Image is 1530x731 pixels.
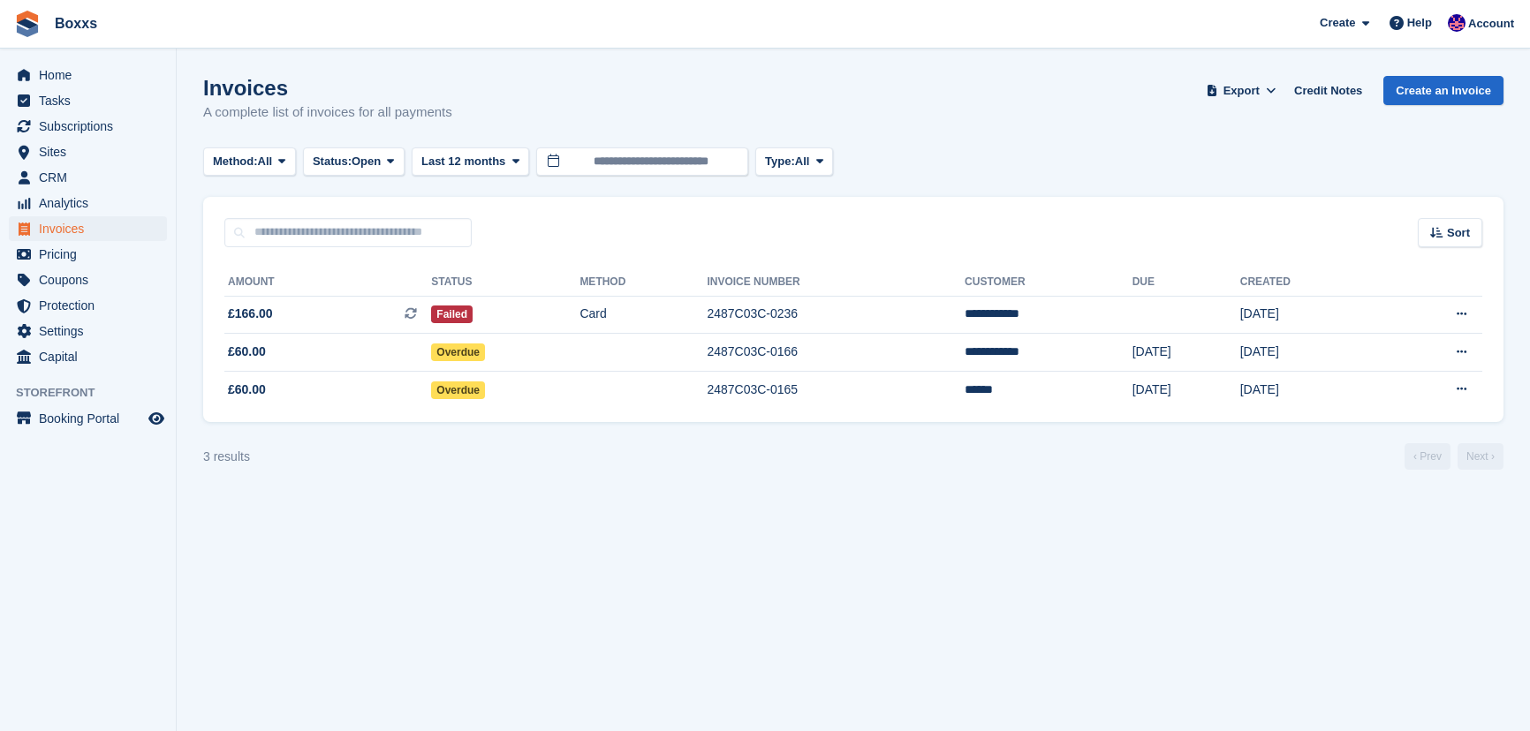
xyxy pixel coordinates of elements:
td: 2487C03C-0165 [707,371,965,408]
th: Customer [965,268,1132,297]
th: Invoice Number [707,268,965,297]
span: CRM [39,165,145,190]
a: menu [9,165,167,190]
a: menu [9,268,167,292]
a: menu [9,88,167,113]
span: All [795,153,810,170]
th: Amount [224,268,431,297]
span: Booking Portal [39,406,145,431]
a: menu [9,216,167,241]
span: Tasks [39,88,145,113]
a: menu [9,293,167,318]
th: Status [431,268,579,297]
span: Settings [39,319,145,343]
button: Status: Open [303,147,405,177]
th: Created [1240,268,1380,297]
span: Create [1320,14,1355,32]
a: menu [9,191,167,215]
span: Capital [39,344,145,369]
a: Credit Notes [1287,76,1369,105]
span: Overdue [431,381,485,399]
p: A complete list of invoices for all payments [203,102,452,123]
div: 3 results [203,448,250,466]
a: Preview store [146,408,167,429]
td: [DATE] [1240,371,1380,408]
img: Jamie Malcolm [1448,14,1466,32]
td: [DATE] [1240,334,1380,372]
a: menu [9,319,167,343]
span: Analytics [39,191,145,215]
span: £166.00 [228,305,273,323]
a: menu [9,406,167,431]
span: Account [1468,15,1514,33]
span: Method: [213,153,258,170]
span: Open [352,153,381,170]
td: [DATE] [1132,371,1240,408]
a: Boxxs [48,9,104,38]
span: £60.00 [228,381,266,399]
span: Overdue [431,343,485,361]
th: Due [1132,268,1240,297]
button: Method: All [203,147,296,177]
td: 2487C03C-0166 [707,334,965,372]
td: [DATE] [1132,334,1240,372]
nav: Page [1401,443,1507,470]
span: Type: [765,153,795,170]
button: Last 12 months [412,147,529,177]
span: Status: [313,153,352,170]
a: menu [9,344,167,369]
span: Help [1407,14,1432,32]
span: Failed [431,305,473,323]
span: All [258,153,273,170]
a: menu [9,139,167,164]
span: Sort [1447,224,1470,242]
button: Type: All [755,147,833,177]
span: Home [39,63,145,87]
a: menu [9,242,167,267]
img: stora-icon-8386f47178a22dfd0bd8f6a31ec36ba5ce8667c1dd55bd0f319d3a0aa187defe.svg [14,11,41,37]
h1: Invoices [203,76,452,100]
button: Export [1202,76,1280,105]
span: £60.00 [228,343,266,361]
a: menu [9,63,167,87]
a: Previous [1405,443,1450,470]
span: Invoices [39,216,145,241]
span: Export [1223,82,1260,100]
span: Coupons [39,268,145,292]
span: Storefront [16,384,176,402]
td: 2487C03C-0236 [707,296,965,334]
th: Method [579,268,707,297]
span: Pricing [39,242,145,267]
td: [DATE] [1240,296,1380,334]
a: Create an Invoice [1383,76,1503,105]
a: menu [9,114,167,139]
a: Next [1458,443,1503,470]
span: Protection [39,293,145,318]
span: Last 12 months [421,153,505,170]
td: Card [579,296,707,334]
span: Subscriptions [39,114,145,139]
span: Sites [39,139,145,164]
